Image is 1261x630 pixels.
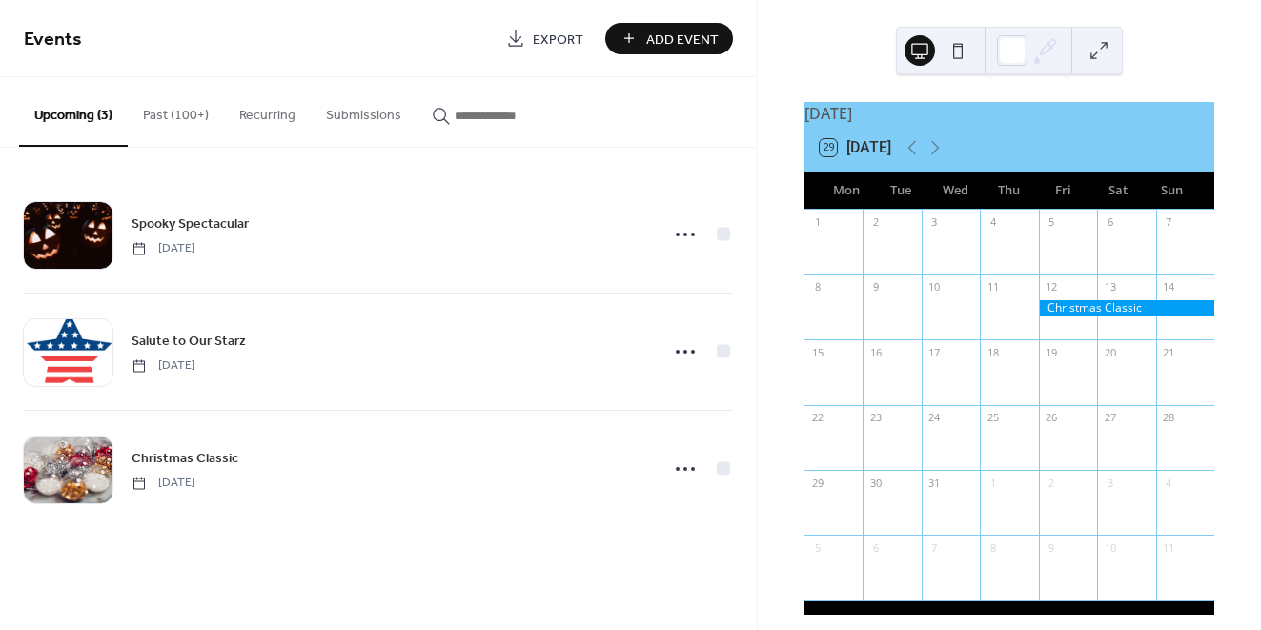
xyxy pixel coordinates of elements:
[868,540,883,555] div: 6
[927,540,942,555] div: 7
[1045,345,1059,359] div: 19
[311,77,417,145] button: Submissions
[1145,172,1199,210] div: Sun
[927,476,942,490] div: 31
[986,345,1000,359] div: 18
[605,23,733,54] button: Add Event
[132,213,249,234] a: Spooky Spectacular
[1090,172,1145,210] div: Sat
[24,21,82,58] span: Events
[1162,215,1176,230] div: 7
[1045,215,1059,230] div: 5
[1103,215,1117,230] div: 6
[868,215,883,230] div: 2
[986,215,1000,230] div: 4
[132,240,195,257] span: [DATE]
[813,134,898,161] button: 29[DATE]
[132,447,238,469] a: Christmas Classic
[492,23,598,54] a: Export
[927,345,942,359] div: 17
[810,411,824,425] div: 22
[868,280,883,295] div: 9
[1162,345,1176,359] div: 21
[128,77,224,145] button: Past (100+)
[986,280,1000,295] div: 11
[810,540,824,555] div: 5
[132,332,246,352] span: Salute to Our Starz
[1162,411,1176,425] div: 28
[533,30,583,50] span: Export
[1103,280,1117,295] div: 13
[132,330,246,352] a: Salute to Our Starz
[868,345,883,359] div: 16
[224,77,311,145] button: Recurring
[810,280,824,295] div: 8
[1045,280,1059,295] div: 12
[982,172,1036,210] div: Thu
[132,475,195,492] span: [DATE]
[646,30,719,50] span: Add Event
[810,345,824,359] div: 15
[1036,172,1090,210] div: Fri
[1162,280,1176,295] div: 14
[928,172,983,210] div: Wed
[1103,476,1117,490] div: 3
[986,411,1000,425] div: 25
[927,280,942,295] div: 10
[810,476,824,490] div: 29
[1103,540,1117,555] div: 10
[19,77,128,147] button: Upcoming (3)
[1103,345,1117,359] div: 20
[1039,300,1214,316] div: Christmas Classic
[1103,411,1117,425] div: 27
[1045,476,1059,490] div: 2
[820,172,874,210] div: Mon
[1162,540,1176,555] div: 11
[986,540,1000,555] div: 8
[927,411,942,425] div: 24
[868,411,883,425] div: 23
[132,214,249,234] span: Spooky Spectacular
[132,449,238,469] span: Christmas Classic
[132,357,195,375] span: [DATE]
[804,102,1214,125] div: [DATE]
[868,476,883,490] div: 30
[810,215,824,230] div: 1
[927,215,942,230] div: 3
[1045,411,1059,425] div: 26
[1162,476,1176,490] div: 4
[1045,540,1059,555] div: 9
[986,476,1000,490] div: 1
[874,172,928,210] div: Tue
